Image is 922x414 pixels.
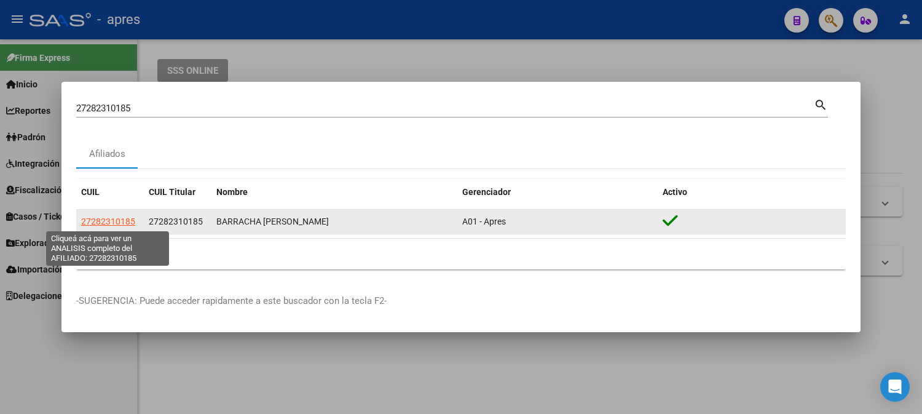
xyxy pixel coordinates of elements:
span: Gerenciador [462,187,511,197]
span: CUIL Titular [149,187,195,197]
datatable-header-cell: CUIL Titular [144,179,211,205]
span: A01 - Apres [462,217,506,226]
span: Nombre [216,187,248,197]
span: CUIL [81,187,100,197]
datatable-header-cell: CUIL [76,179,144,205]
span: 27282310185 [149,217,203,226]
datatable-header-cell: Activo [658,179,846,205]
datatable-header-cell: Gerenciador [457,179,658,205]
mat-icon: search [814,97,828,111]
div: 1 total [76,239,846,269]
p: -SUGERENCIA: Puede acceder rapidamente a este buscador con la tecla F2- [76,294,846,308]
span: 27282310185 [81,217,135,226]
div: Open Intercom Messenger [880,372,910,402]
div: Afiliados [89,147,125,161]
span: Activo [663,187,687,197]
div: BARRACHA [PERSON_NAME] [216,215,452,229]
datatable-header-cell: Nombre [211,179,457,205]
